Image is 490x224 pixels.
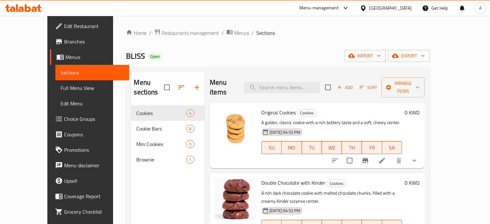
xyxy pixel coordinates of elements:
a: Menu disclaimer [50,158,129,173]
nav: Menu sections [131,103,205,170]
div: Brownie1 [131,152,205,167]
span: Original Cookies [261,108,296,117]
button: TU [302,141,322,154]
span: Select section [321,81,335,94]
li: / [222,29,224,37]
a: Menus [50,49,129,65]
p: A rich dark chocolate cookie with melted chocolate chunks, filled with a creamy Kinder surprise c... [261,189,402,205]
span: Sections [61,69,124,76]
span: Restaurants management [162,29,219,37]
h2: Menu sections [134,78,164,97]
span: MO [284,143,299,152]
span: [DATE] 04:52 PM [267,208,303,214]
span: Menu disclaimer [64,161,124,169]
span: Grocery Checklist [64,208,124,216]
button: Manage items [381,77,425,97]
button: sort-choices [327,153,343,168]
input: search [244,82,320,93]
a: Coupons [50,127,129,142]
span: SA [385,143,399,152]
span: Sort items [355,83,381,93]
div: items [186,156,194,163]
div: items [186,140,194,148]
a: Full Menu View [55,80,129,96]
button: FR [362,141,382,154]
div: Cookies [327,180,346,187]
span: Menus [65,53,124,61]
span: Add [336,84,354,91]
span: Cookies [327,180,346,187]
button: import [344,50,386,62]
button: export [388,50,430,62]
span: Menus [234,29,249,37]
a: Edit Menu [55,96,129,111]
a: Promotions [50,142,129,158]
span: Full Menu View [61,84,124,92]
span: Branches [64,38,124,45]
h2: Menu items [210,78,236,97]
span: Coupons [64,131,124,138]
div: items [186,125,194,132]
h6: 0 KWD [405,178,419,187]
span: Cookies [297,109,316,117]
li: / [149,29,151,37]
div: Mini Cookies5 [131,136,205,152]
span: 4 [187,110,194,116]
span: BLISS [126,49,145,63]
span: Sort [360,84,377,91]
button: WE [322,141,342,154]
span: Choice Groups [64,115,124,123]
span: Brownie [136,156,186,163]
span: 5 [187,141,194,147]
span: Mini Cookies [136,140,186,148]
span: Upsell [64,177,124,185]
span: Sort sections [174,80,189,95]
button: SU [261,141,282,154]
span: Promotions [64,146,124,154]
span: Manage items [387,79,419,95]
button: SA [382,141,402,154]
span: Edit Restaurant [64,22,124,30]
a: Home [126,29,147,37]
button: Add section [189,80,205,95]
span: Edit Menu [61,100,124,107]
span: Double Chocolate with Kinder [261,178,325,188]
a: Menus [226,29,249,37]
div: [GEOGRAPHIC_DATA] [369,5,412,12]
li: / [252,29,254,37]
span: Select all sections [160,81,174,94]
span: [DATE] 04:52 PM [267,129,303,135]
span: SU [264,143,279,152]
span: Select to update [343,154,356,167]
span: WE [324,143,339,152]
button: Add [335,83,355,93]
span: Sections [256,29,275,37]
a: Branches [50,34,129,49]
p: A golden, classic cookie with a rich buttery taste and a soft, chewy center. [261,119,402,127]
a: Grocery Checklist [50,204,129,219]
span: export [393,52,425,60]
div: items [186,109,194,117]
a: Edit Restaurant [50,18,129,34]
span: TH [344,143,359,152]
button: TH [342,141,362,154]
span: Coverage Report [64,192,124,200]
a: Sections [55,65,129,80]
h6: 0 KWD [405,108,419,117]
button: show more [407,153,422,168]
a: Coverage Report [50,189,129,204]
span: 6 [187,126,194,132]
a: Choice Groups [50,111,129,127]
span: Open [148,54,162,59]
img: Double Chocolate with Kinder [215,178,256,219]
span: TU [304,143,319,152]
img: Original Cookies [215,108,256,149]
svg: Show Choices [410,157,418,164]
div: Cookie Bars6 [131,121,205,136]
span: Cookies [136,109,186,117]
span: A [479,5,482,12]
a: Restaurants management [154,29,219,37]
button: delete [391,153,407,168]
